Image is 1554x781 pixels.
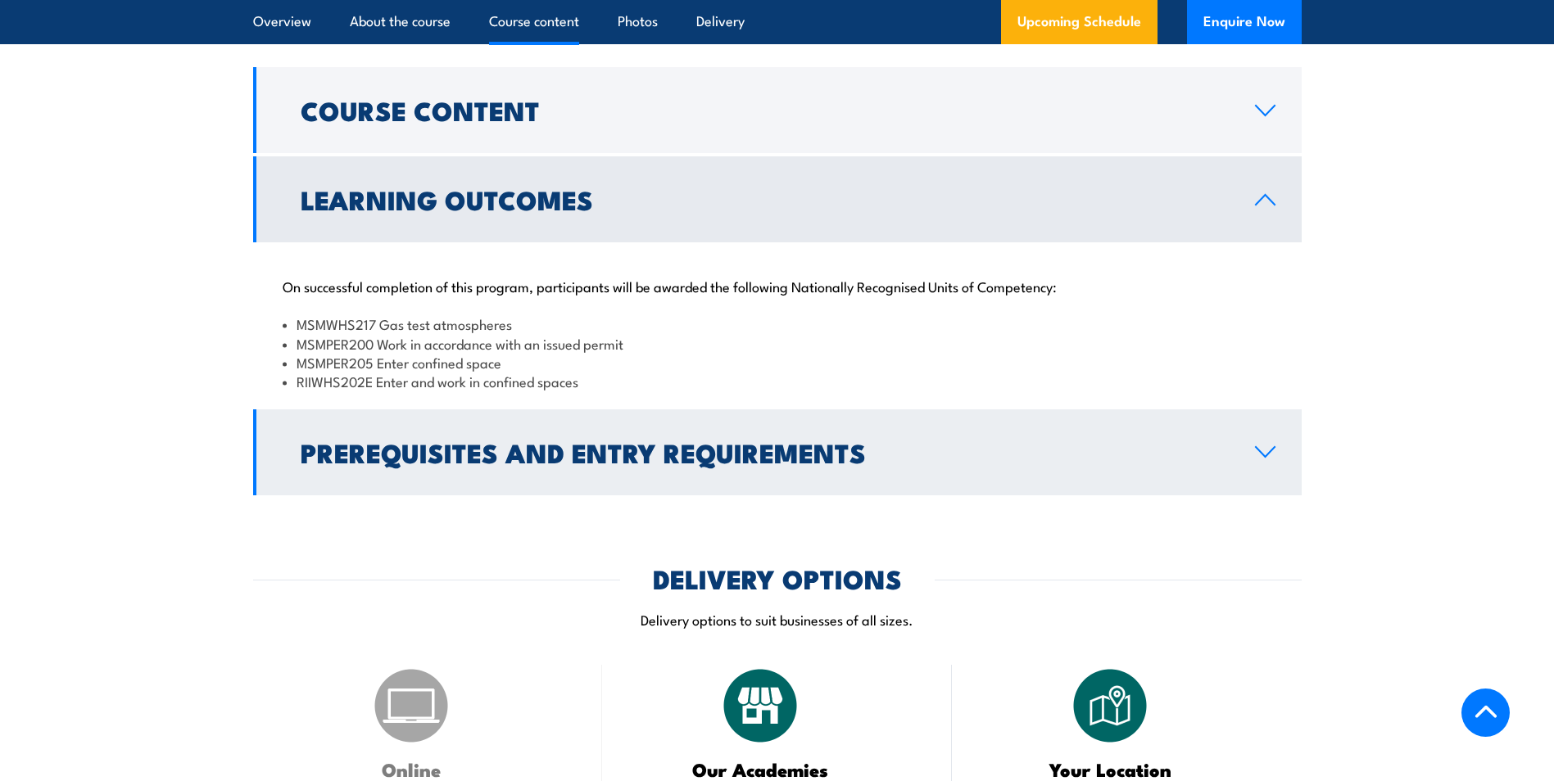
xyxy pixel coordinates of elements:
h2: Learning Outcomes [301,187,1229,210]
a: Prerequisites and Entry Requirements [253,409,1302,495]
h3: Online [294,760,529,779]
li: MSMPER200 Work in accordance with an issued permit [283,334,1272,353]
li: MSMWHS217 Gas test atmospheres [283,314,1272,333]
li: MSMPER205 Enter confined space [283,353,1272,372]
h3: Your Location [993,760,1228,779]
a: Course Content [253,67,1302,153]
p: On successful completion of this program, participants will be awarded the following Nationally R... [283,278,1272,294]
h2: DELIVERY OPTIONS [653,567,902,589]
li: RIIWHS202E Enter and work in confined spaces [283,372,1272,390]
p: Delivery options to suit businesses of all sizes. [253,610,1302,629]
h3: Our Academies [643,760,878,779]
h2: Course Content [301,98,1229,121]
h2: Prerequisites and Entry Requirements [301,440,1229,463]
a: Learning Outcomes [253,156,1302,242]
